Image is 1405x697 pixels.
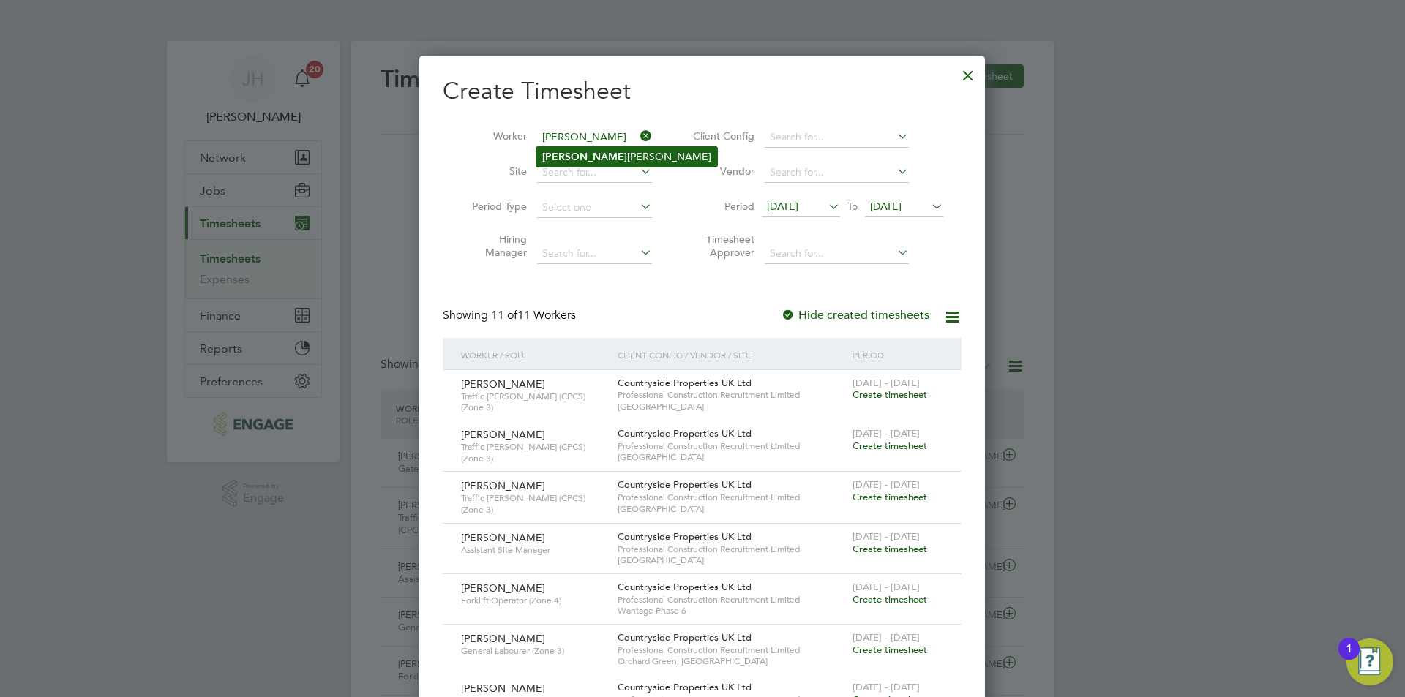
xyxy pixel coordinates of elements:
span: Professional Construction Recruitment Limited [618,644,845,656]
input: Search for... [765,127,909,148]
h2: Create Timesheet [443,76,962,107]
input: Select one [537,197,652,218]
span: Countryside Properties UK Ltd [618,631,752,644]
div: Period [849,338,947,372]
span: [PERSON_NAME] [461,682,545,695]
span: [DATE] - [DATE] [853,681,920,693]
label: Client Config [689,129,754,143]
input: Search for... [765,162,909,183]
span: [GEOGRAPHIC_DATA] [618,554,845,566]
label: Hiring Manager [461,233,527,259]
b: [PERSON_NAME] [542,151,627,163]
span: [DATE] - [DATE] [853,377,920,389]
span: Traffic [PERSON_NAME] (CPCS) (Zone 3) [461,441,607,464]
span: Assistant Site Manager [461,544,607,556]
span: Create timesheet [853,644,927,656]
span: [DATE] - [DATE] [853,530,920,543]
label: Period Type [461,200,527,213]
span: Countryside Properties UK Ltd [618,478,752,491]
span: 11 Workers [491,308,576,323]
div: Showing [443,308,579,323]
input: Search for... [765,244,909,264]
span: Forklift Operator (Zone 4) [461,595,607,606]
span: Create timesheet [853,543,927,555]
span: Countryside Properties UK Ltd [618,377,752,389]
span: Countryside Properties UK Ltd [618,681,752,693]
button: Open Resource Center, 1 new notification [1346,638,1393,685]
span: [DATE] [767,200,798,213]
label: Timesheet Approver [689,233,754,259]
span: Wantage Phase 6 [618,605,845,617]
span: To [843,197,862,216]
input: Search for... [537,127,652,148]
span: [DATE] [870,200,902,213]
span: Create timesheet [853,593,927,606]
span: [DATE] - [DATE] [853,631,920,644]
div: Worker / Role [457,338,614,372]
div: 1 [1346,649,1352,668]
span: Professional Construction Recruitment Limited [618,543,845,555]
span: Professional Construction Recruitment Limited [618,440,845,452]
span: Professional Construction Recruitment Limited [618,389,845,401]
span: [DATE] - [DATE] [853,581,920,593]
div: Client Config / Vendor / Site [614,338,849,372]
span: General Labourer (Zone 3) [461,645,607,657]
label: Hide created timesheets [781,308,929,323]
span: Create timesheet [853,440,927,452]
span: Create timesheet [853,388,927,401]
input: Search for... [537,162,652,183]
span: [GEOGRAPHIC_DATA] [618,401,845,412]
span: [PERSON_NAME] [461,377,545,391]
span: Traffic [PERSON_NAME] (CPCS) (Zone 3) [461,492,607,515]
span: Countryside Properties UK Ltd [618,581,752,593]
label: Period [689,200,754,213]
span: Countryside Properties UK Ltd [618,427,752,440]
span: Professional Construction Recruitment Limited [618,594,845,606]
span: [PERSON_NAME] [461,531,545,544]
span: Traffic [PERSON_NAME] (CPCS) (Zone 3) [461,391,607,413]
span: Orchard Green, [GEOGRAPHIC_DATA] [618,655,845,667]
span: [DATE] - [DATE] [853,478,920,491]
span: [PERSON_NAME] [461,581,545,595]
span: [PERSON_NAME] [461,428,545,441]
span: [PERSON_NAME] [461,479,545,492]
span: [GEOGRAPHIC_DATA] [618,503,845,515]
span: Create timesheet [853,491,927,503]
input: Search for... [537,244,652,264]
span: Countryside Properties UK Ltd [618,530,752,543]
label: Vendor [689,165,754,178]
span: 11 of [491,308,517,323]
span: [PERSON_NAME] [461,632,545,645]
span: Professional Construction Recruitment Limited [618,491,845,503]
label: Worker [461,129,527,143]
span: [DATE] - [DATE] [853,427,920,440]
span: [GEOGRAPHIC_DATA] [618,451,845,463]
li: [PERSON_NAME] [536,147,717,167]
label: Site [461,165,527,178]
